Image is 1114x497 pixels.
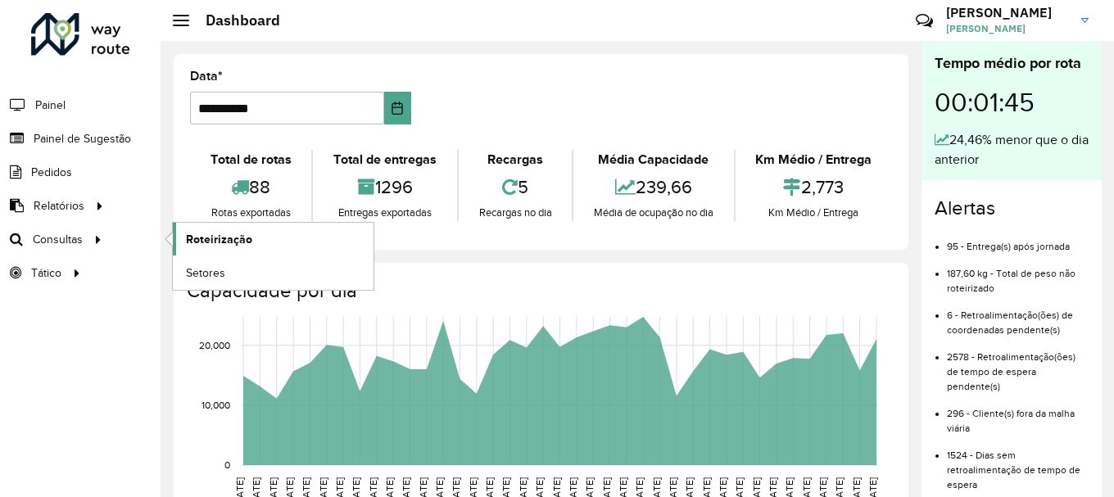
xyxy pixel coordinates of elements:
[577,150,729,169] div: Média Capacidade
[186,231,252,248] span: Roteirização
[463,169,568,205] div: 5
[194,205,307,221] div: Rotas exportadas
[740,205,888,221] div: Km Médio / Entrega
[194,169,307,205] div: 88
[946,5,1069,20] h3: [PERSON_NAME]
[35,97,66,114] span: Painel
[947,227,1089,254] li: 95 - Entrega(s) após jornada
[173,256,374,289] a: Setores
[199,340,230,350] text: 20,000
[740,169,888,205] div: 2,773
[935,75,1089,130] div: 00:01:45
[31,264,61,282] span: Tático
[577,205,729,221] div: Média de ocupação no dia
[317,150,452,169] div: Total de entregas
[947,254,1089,296] li: 187,60 kg - Total de peso não roteirizado
[947,394,1089,436] li: 296 - Cliente(s) fora da malha viária
[463,150,568,169] div: Recargas
[384,92,411,124] button: Choose Date
[190,66,223,86] label: Data
[907,3,942,38] a: Contato Rápido
[33,231,83,248] span: Consultas
[31,164,72,181] span: Pedidos
[194,150,307,169] div: Total de rotas
[740,150,888,169] div: Km Médio / Entrega
[463,205,568,221] div: Recargas no dia
[947,436,1089,492] li: 1524 - Dias sem retroalimentação de tempo de espera
[224,459,230,470] text: 0
[34,130,131,147] span: Painel de Sugestão
[173,223,374,255] a: Roteirização
[577,169,729,205] div: 239,66
[947,296,1089,337] li: 6 - Retroalimentação(ões) de coordenadas pendente(s)
[187,279,892,303] h4: Capacidade por dia
[34,197,84,215] span: Relatórios
[935,52,1089,75] div: Tempo médio por rota
[189,11,280,29] h2: Dashboard
[947,337,1089,394] li: 2578 - Retroalimentação(ões) de tempo de espera pendente(s)
[317,169,452,205] div: 1296
[186,264,225,282] span: Setores
[202,400,230,410] text: 10,000
[935,130,1089,169] div: 24,46% menor que o dia anterior
[935,197,1089,220] h4: Alertas
[317,205,452,221] div: Entregas exportadas
[946,21,1069,36] span: [PERSON_NAME]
